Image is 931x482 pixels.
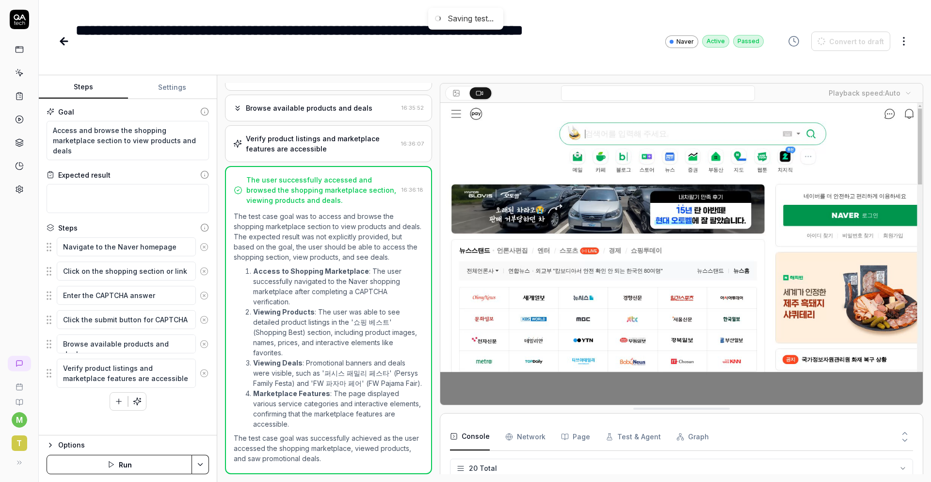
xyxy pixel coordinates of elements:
div: Playback speed: [829,88,900,98]
span: Naver [676,37,694,46]
div: Suggestions [47,310,209,330]
button: Console [450,423,490,450]
a: Documentation [4,391,34,406]
strong: Marketplace Features [253,389,330,398]
div: Browse available products and deals [246,103,372,113]
button: Graph [676,423,709,450]
button: Remove step [196,262,212,281]
button: Convert to draft [811,32,890,51]
time: 16:35:52 [401,104,424,111]
span: t [12,435,27,451]
strong: Viewing Products [253,308,315,316]
button: Network [505,423,546,450]
button: Run [47,455,192,474]
button: Remove step [196,237,212,257]
a: Naver [665,35,698,48]
div: Suggestions [47,261,209,282]
div: Goal [58,107,74,117]
li: : The user was able to see detailed product listings in the '쇼핑 베스트' (Shopping Best) section, inc... [253,307,423,358]
div: Saving test... [448,14,494,24]
div: Steps [58,223,78,233]
div: Options [58,439,209,451]
button: m [12,412,27,428]
a: Book a call with us [4,375,34,391]
button: Page [561,423,590,450]
button: Remove step [196,310,212,330]
div: Suggestions [47,285,209,306]
button: Test & Agent [606,423,661,450]
button: View version history [782,32,805,51]
strong: Access to Shopping Marketplace [253,267,369,275]
button: Steps [39,76,128,99]
button: Settings [128,76,217,99]
div: Active [702,35,729,48]
div: Expected result [58,170,111,180]
div: Verify product listings and marketplace features are accessible [246,133,397,154]
strong: Viewing Deals [253,359,303,367]
button: Remove step [196,286,212,305]
div: Passed [733,35,764,48]
p: The test case goal was to access and browse the shopping marketplace section to view products and... [234,211,423,262]
div: Suggestions [47,358,209,388]
time: 16:36:18 [401,186,423,193]
a: New conversation [8,356,31,371]
button: Remove step [196,334,212,354]
button: t [4,428,34,453]
li: : Promotional banners and deals were visible, such as '퍼시스 패밀리 페스타' (Persys Family Festa) and 'FW... [253,358,423,388]
li: : The page displayed various service categories and interactive elements, confirming that the mar... [253,388,423,429]
button: Remove step [196,364,212,383]
li: : The user successfully navigated to the Naver shopping marketplace after completing a CAPTCHA ve... [253,266,423,307]
p: The test case goal was successfully achieved as the user accessed the shopping marketplace, viewe... [234,433,423,464]
div: Suggestions [47,237,209,257]
time: 16:36:07 [401,140,424,147]
div: The user successfully accessed and browsed the shopping marketplace section, viewing products and... [246,175,398,205]
button: Options [47,439,209,451]
div: Suggestions [47,334,209,354]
